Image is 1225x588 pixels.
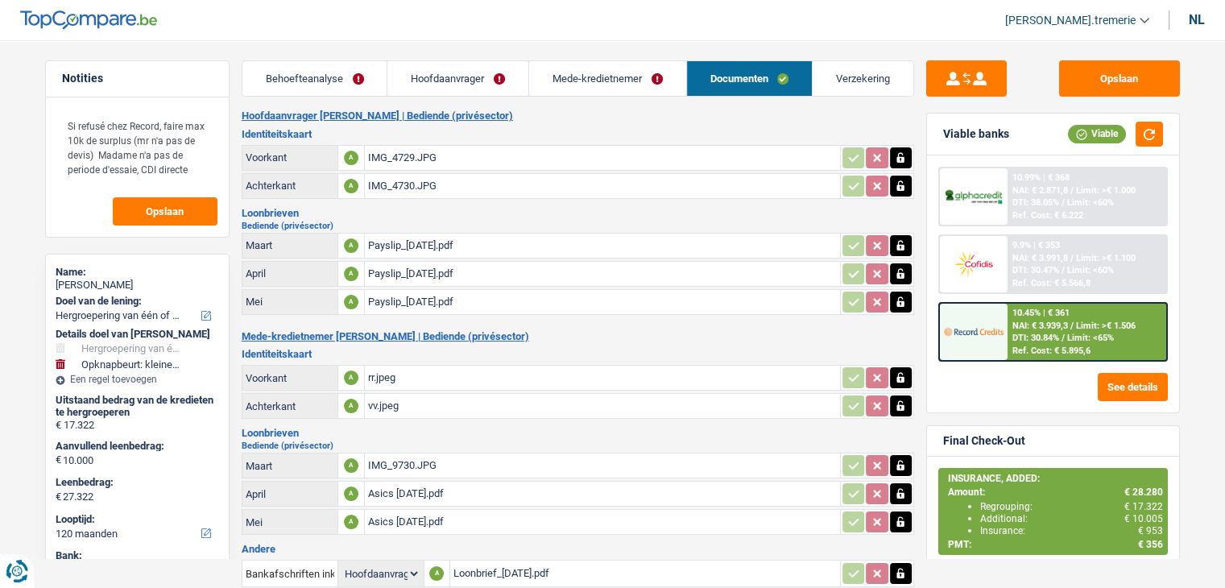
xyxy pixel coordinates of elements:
span: € [56,453,61,466]
div: A [344,515,358,529]
div: 10.99% | € 368 [1012,172,1070,183]
div: IMG_9730.JPG [368,453,837,478]
div: vv.jpeg [368,394,837,418]
span: € 953 [1138,525,1163,536]
div: Achterkant [246,180,334,192]
label: Aanvullend leenbedrag: [56,440,216,453]
div: Uitstaand bedrag van de kredieten te hergroeperen [56,394,219,419]
div: A [344,399,358,413]
span: DTI: 30.47% [1012,265,1059,275]
span: NAI: € 3.939,3 [1012,321,1068,331]
h3: Identiteitskaart [242,349,914,359]
h3: Loonbrieven [242,208,914,218]
span: Limit: >€ 1.506 [1076,321,1136,331]
span: / [1062,333,1065,343]
label: Looptijd: [56,513,216,526]
span: [PERSON_NAME].tremerie [1005,14,1136,27]
h3: Andere [242,544,914,554]
div: Ref. Cost: € 5.895,6 [1012,346,1090,356]
span: € 28.280 [1124,487,1163,498]
div: Ref. Cost: € 6.222 [1012,210,1083,221]
span: DTI: 30.84% [1012,333,1059,343]
a: Documenten [687,61,813,96]
span: Limit: <60% [1067,265,1114,275]
div: Ref. Cost: € 5.566,8 [1012,278,1090,288]
img: Record Credits [944,317,1004,346]
button: Opslaan [113,197,217,226]
img: Cofidis [944,249,1004,279]
span: NAI: € 2.871,8 [1012,185,1068,196]
span: DTI: 38.05% [1012,197,1059,208]
div: [PERSON_NAME] [56,279,219,292]
span: € 356 [1138,539,1163,550]
span: € [56,491,61,503]
div: Maart [246,239,334,251]
a: Behoefteanalyse [242,61,387,96]
div: Achterkant [246,400,334,412]
div: INSURANCE, ADDED: [948,473,1163,484]
div: Voorkant [246,151,334,164]
span: Limit: <60% [1067,197,1114,208]
a: Verzekering [813,61,913,96]
span: / [1070,185,1074,196]
div: Regrouping: [980,501,1163,512]
div: PMT: [948,539,1163,550]
span: € 10.005 [1124,513,1163,524]
div: Name: [56,266,219,279]
div: Asics [DATE].pdf [368,510,837,534]
div: A [344,151,358,165]
span: Opslaan [146,206,184,217]
span: / [1070,321,1074,331]
h2: Bediende (privésector) [242,441,914,450]
div: A [344,238,358,253]
span: Limit: <65% [1067,333,1114,343]
div: rr.jpeg [368,366,837,390]
label: Leenbedrag: [56,476,216,489]
div: Final Check-Out [943,434,1025,448]
div: A [344,179,358,193]
div: A [429,566,444,581]
img: Alphacredit [944,188,1004,206]
div: A [344,371,358,385]
div: Insurance: [980,525,1163,536]
div: Bank: [56,549,219,562]
div: Asics [DATE].pdf [368,482,837,506]
h2: Mede-kredietnemer [PERSON_NAME] | Bediende (privésector) [242,330,914,343]
div: Additional: [980,513,1163,524]
img: TopCompare Logo [20,10,157,30]
div: nl [1189,12,1205,27]
span: € 17.322 [1124,501,1163,512]
span: Limit: >€ 1.100 [1076,253,1136,263]
span: Limit: >€ 1.000 [1076,185,1136,196]
div: € 17.322 [56,419,219,432]
div: A [344,458,358,473]
div: IMG_4729.JPG [368,146,837,170]
div: A [344,267,358,281]
div: Viable banks [943,127,1009,141]
h3: Loonbrieven [242,428,914,438]
a: Mede-kredietnemer [529,61,686,96]
span: / [1062,265,1065,275]
div: A [344,295,358,309]
div: April [246,267,334,280]
div: Viable [1068,125,1126,143]
h3: Identiteitskaart [242,129,914,139]
div: Loonbrief_[DATE].pdf [453,561,837,586]
span: NAI: € 3.991,8 [1012,253,1068,263]
div: Maart [246,460,334,472]
div: Mei [246,296,334,308]
span: / [1062,197,1065,208]
h5: Notities [62,72,213,85]
button: See details [1098,373,1168,401]
div: IMG_4730.JPG [368,174,837,198]
label: Doel van de lening: [56,295,216,308]
div: Payslip_[DATE].pdf [368,290,837,314]
div: Voorkant [246,372,334,384]
div: Amount: [948,487,1163,498]
a: [PERSON_NAME].tremerie [992,7,1149,34]
h2: Hoofdaanvrager [PERSON_NAME] | Bediende (privésector) [242,110,914,122]
div: 10.45% | € 361 [1012,308,1070,318]
div: Payslip_[DATE].pdf [368,234,837,258]
a: Hoofdaanvrager [387,61,528,96]
div: April [246,488,334,500]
